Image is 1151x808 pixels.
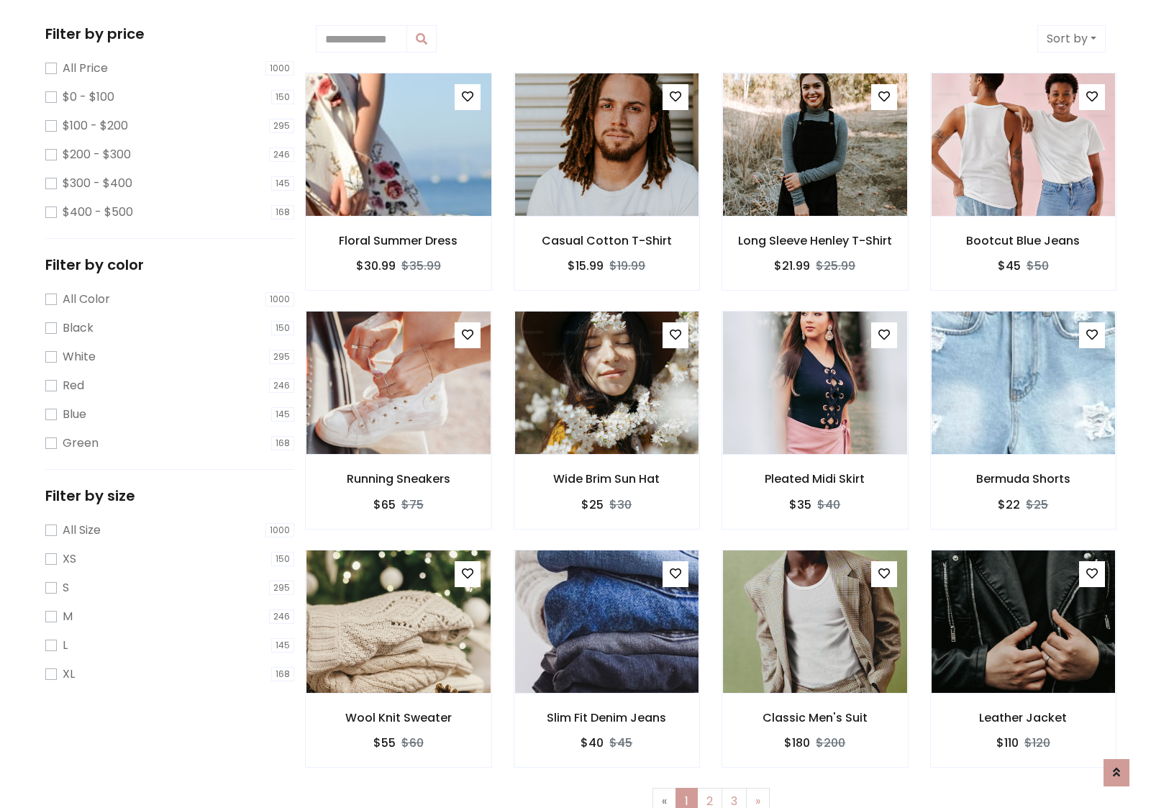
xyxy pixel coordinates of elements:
h6: Slim Fit Denim Jeans [514,711,700,725]
del: $25.99 [816,258,855,274]
span: 1000 [265,292,294,307]
span: 295 [269,581,294,595]
label: S [63,579,69,596]
h6: Classic Men's Suit [722,711,908,725]
h6: $35 [789,498,811,512]
span: 145 [271,176,294,191]
h5: Filter by size [45,487,294,504]
del: $25 [1026,496,1048,513]
label: All Color [63,291,110,308]
label: White [63,348,96,366]
label: $300 - $400 [63,175,132,192]
h6: Wide Brim Sun Hat [514,472,700,486]
del: $40 [817,496,840,513]
span: 150 [271,321,294,335]
span: 295 [269,119,294,133]
del: $35.99 [401,258,441,274]
span: 145 [271,407,294,422]
del: $30 [609,496,632,513]
del: $75 [401,496,424,513]
del: $200 [816,735,845,751]
del: $60 [401,735,424,751]
h6: Bootcut Blue Jeans [931,234,1116,248]
h6: $21.99 [774,259,810,273]
h6: $30.99 [356,259,396,273]
h5: Filter by price [45,25,294,42]
h6: $180 [784,736,810,750]
span: 145 [271,638,294,653]
del: $120 [1024,735,1050,751]
label: XL [63,666,75,683]
span: 246 [269,378,294,393]
label: $400 - $500 [63,204,133,221]
span: 246 [269,147,294,162]
span: 295 [269,350,294,364]
del: $19.99 [609,258,645,274]
label: XS [63,550,76,568]
label: $0 - $100 [63,88,114,106]
del: $45 [609,735,632,751]
label: Green [63,435,99,452]
h6: $65 [373,498,396,512]
label: Red [63,377,84,394]
h6: $25 [581,498,604,512]
label: M [63,608,73,625]
span: 246 [269,609,294,624]
h6: Wool Knit Sweater [306,711,491,725]
label: L [63,637,68,654]
label: All Price [63,60,108,77]
h6: $45 [998,259,1021,273]
label: Blue [63,406,86,423]
span: 1000 [265,523,294,537]
h6: $40 [581,736,604,750]
h6: Long Sleeve Henley T-Shirt [722,234,908,248]
span: 150 [271,90,294,104]
span: 168 [271,436,294,450]
h6: Pleated Midi Skirt [722,472,908,486]
label: $200 - $300 [63,146,131,163]
h6: Floral Summer Dress [306,234,491,248]
h6: Casual Cotton T-Shirt [514,234,700,248]
span: 168 [271,667,294,681]
label: All Size [63,522,101,539]
h6: Running Sneakers [306,472,491,486]
span: 150 [271,552,294,566]
span: 168 [271,205,294,219]
span: 1000 [265,61,294,76]
del: $50 [1027,258,1049,274]
button: Sort by [1037,25,1106,53]
label: Black [63,319,94,337]
h6: Bermuda Shorts [931,472,1116,486]
h6: $22 [998,498,1020,512]
h6: Leather Jacket [931,711,1116,725]
h6: $15.99 [568,259,604,273]
h5: Filter by color [45,256,294,273]
h6: $110 [996,736,1019,750]
h6: $55 [373,736,396,750]
label: $100 - $200 [63,117,128,135]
